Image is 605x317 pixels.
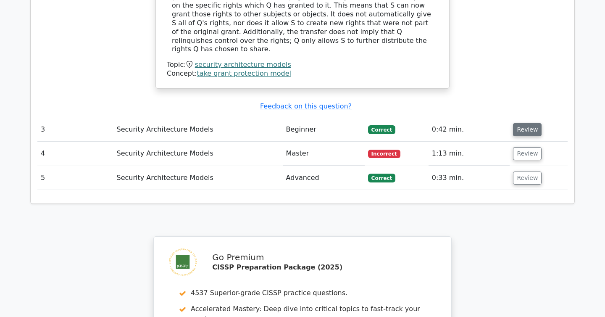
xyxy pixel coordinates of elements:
[368,174,395,182] span: Correct
[167,61,438,69] div: Topic:
[283,142,365,166] td: Master
[283,118,365,142] td: Beginner
[368,125,395,134] span: Correct
[195,61,291,69] a: security architecture models
[429,166,510,190] td: 0:33 min.
[368,150,400,158] span: Incorrect
[513,123,542,136] button: Review
[429,118,510,142] td: 0:42 min.
[429,142,510,166] td: 1:13 min.
[37,166,113,190] td: 5
[37,142,113,166] td: 4
[113,118,283,142] td: Security Architecture Models
[113,142,283,166] td: Security Architecture Models
[113,166,283,190] td: Security Architecture Models
[37,118,113,142] td: 3
[197,69,291,77] a: take grant protection model
[513,172,542,185] button: Review
[283,166,365,190] td: Advanced
[513,147,542,160] button: Review
[167,69,438,78] div: Concept:
[260,102,352,110] a: Feedback on this question?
